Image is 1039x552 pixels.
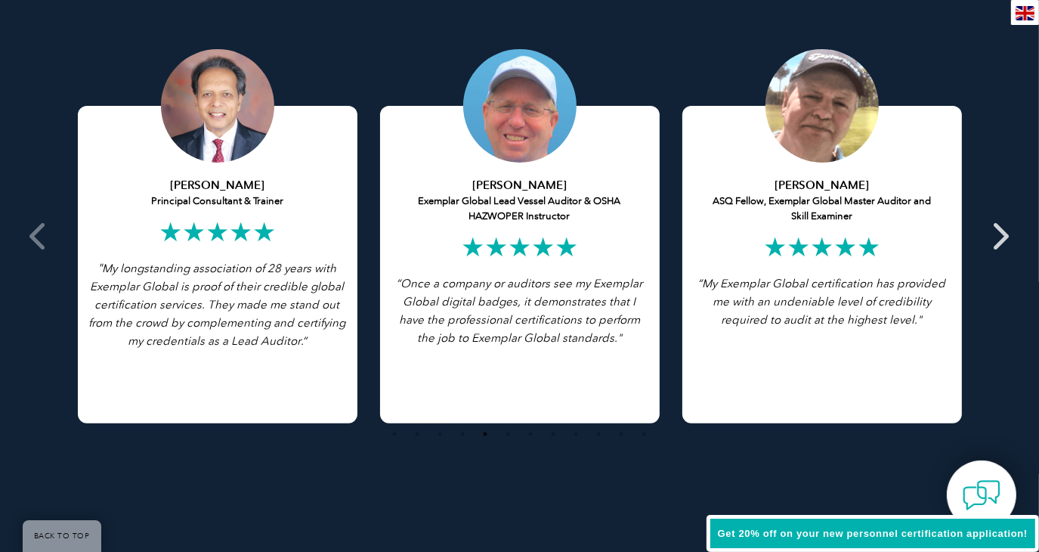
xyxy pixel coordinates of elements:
[694,235,951,259] h2: ★★★★★
[1016,6,1034,20] img: en
[694,178,951,224] h5: ASQ Fellow, Exemplar Global Master Auditor and Skill Examiner
[391,178,648,224] h5: Exemplar Global Lead Vessel Auditor & OSHA HAZWOPER Instructor
[397,277,643,345] i: “Once a company or auditors see my Exemplar Global digital badges, it demonstrates that I have th...
[478,426,493,442] button: 5 of 4
[98,261,103,275] span: "
[23,520,101,552] a: BACK TO TOP
[456,426,471,442] button: 4 of 4
[963,476,1000,514] img: contact-chat.png
[718,528,1028,539] span: Get 20% off on your new personnel certification application!
[89,178,346,209] h5: Principal Consultant & Trainer
[637,426,652,442] button: 12 of 4
[170,178,264,192] strong: [PERSON_NAME]
[89,220,346,244] h2: ★★★★★
[524,426,539,442] button: 7 of 4
[388,426,403,442] button: 1 of 4
[89,262,346,348] span: My longstanding association of 28 years with Exemplar Global is proof of their credible global ce...
[410,426,425,442] button: 2 of 4
[472,178,567,192] strong: [PERSON_NAME]
[775,178,869,192] strong: [PERSON_NAME]
[391,235,648,259] h2: ★★★★★
[433,426,448,442] button: 3 of 4
[592,426,607,442] button: 10 of 4
[698,277,946,327] i: “My Exemplar Global certification has provided me with an undeniable level of credibility require...
[501,426,516,442] button: 6 of 4
[569,426,584,442] button: 9 of 4
[546,426,561,442] button: 8 of 4
[614,426,629,442] button: 11 of 4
